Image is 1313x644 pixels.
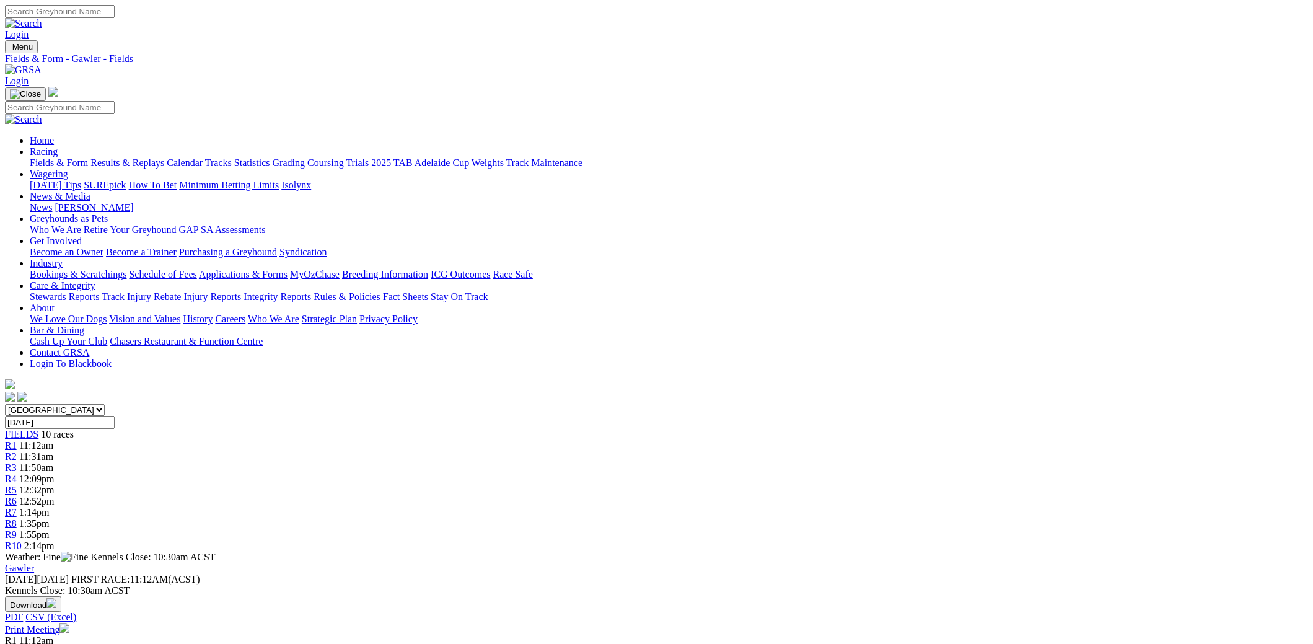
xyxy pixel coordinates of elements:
a: ICG Outcomes [431,269,490,280]
a: We Love Our Dogs [30,314,107,324]
span: 10 races [41,429,74,439]
div: Care & Integrity [30,291,1308,302]
a: R2 [5,451,17,462]
a: Fact Sheets [383,291,428,302]
a: Breeding Information [342,269,428,280]
a: Print Meeting [5,624,69,635]
span: 1:35pm [19,518,50,529]
span: 12:32pm [19,485,55,495]
a: Syndication [279,247,327,257]
a: Coursing [307,157,344,168]
img: printer.svg [59,623,69,633]
a: Privacy Policy [359,314,418,324]
span: 1:55pm [19,529,50,540]
a: MyOzChase [290,269,340,280]
a: Home [30,135,54,146]
button: Toggle navigation [5,40,38,53]
span: [DATE] [5,574,69,584]
a: Calendar [167,157,203,168]
a: Racing [30,146,58,157]
div: Wagering [30,180,1308,191]
input: Select date [5,416,115,429]
a: R1 [5,440,17,451]
a: Results & Replays [90,157,164,168]
a: Minimum Betting Limits [179,180,279,190]
a: 2025 TAB Adelaide Cup [371,157,469,168]
a: Tracks [205,157,232,168]
span: Menu [12,42,33,51]
a: PDF [5,612,23,622]
a: R9 [5,529,17,540]
input: Search [5,5,115,18]
a: Cash Up Your Club [30,336,107,346]
a: Track Maintenance [506,157,582,168]
div: Bar & Dining [30,336,1308,347]
a: Injury Reports [183,291,241,302]
a: Track Injury Rebate [102,291,181,302]
a: Bar & Dining [30,325,84,335]
img: GRSA [5,64,42,76]
a: R3 [5,462,17,473]
a: Stewards Reports [30,291,99,302]
a: News [30,202,52,213]
span: R10 [5,540,22,551]
span: 2:14pm [24,540,55,551]
a: Fields & Form - Gawler - Fields [5,53,1308,64]
img: twitter.svg [17,392,27,402]
img: logo-grsa-white.png [5,379,15,389]
a: Applications & Forms [199,269,288,280]
a: SUREpick [84,180,126,190]
div: Download [5,612,1308,623]
a: Trials [346,157,369,168]
a: [DATE] Tips [30,180,81,190]
span: 12:52pm [19,496,55,506]
a: Wagering [30,169,68,179]
a: [PERSON_NAME] [55,202,133,213]
div: Kennels Close: 10:30am ACST [5,585,1308,596]
div: Get Involved [30,247,1308,258]
a: Greyhounds as Pets [30,213,108,224]
img: logo-grsa-white.png [48,87,58,97]
a: Stay On Track [431,291,488,302]
div: News & Media [30,202,1308,213]
a: How To Bet [129,180,177,190]
a: Grading [273,157,305,168]
a: R5 [5,485,17,495]
a: Login [5,29,29,40]
a: Purchasing a Greyhound [179,247,277,257]
a: Become a Trainer [106,247,177,257]
a: Industry [30,258,63,268]
a: GAP SA Assessments [179,224,266,235]
img: Search [5,114,42,125]
a: News & Media [30,191,90,201]
span: 12:09pm [19,474,55,484]
a: Contact GRSA [30,347,89,358]
a: Chasers Restaurant & Function Centre [110,336,263,346]
a: FIELDS [5,429,38,439]
a: R8 [5,518,17,529]
a: Who We Are [30,224,81,235]
span: 11:12AM(ACST) [71,574,200,584]
a: Who We Are [248,314,299,324]
a: Retire Your Greyhound [84,224,177,235]
a: Get Involved [30,236,82,246]
span: 11:31am [19,451,53,462]
span: 11:50am [19,462,53,473]
a: About [30,302,55,313]
span: R6 [5,496,17,506]
a: Race Safe [493,269,532,280]
a: History [183,314,213,324]
a: Rules & Policies [314,291,380,302]
img: facebook.svg [5,392,15,402]
a: Login To Blackbook [30,358,112,369]
a: Isolynx [281,180,311,190]
a: R7 [5,507,17,518]
input: Search [5,101,115,114]
a: R4 [5,474,17,484]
